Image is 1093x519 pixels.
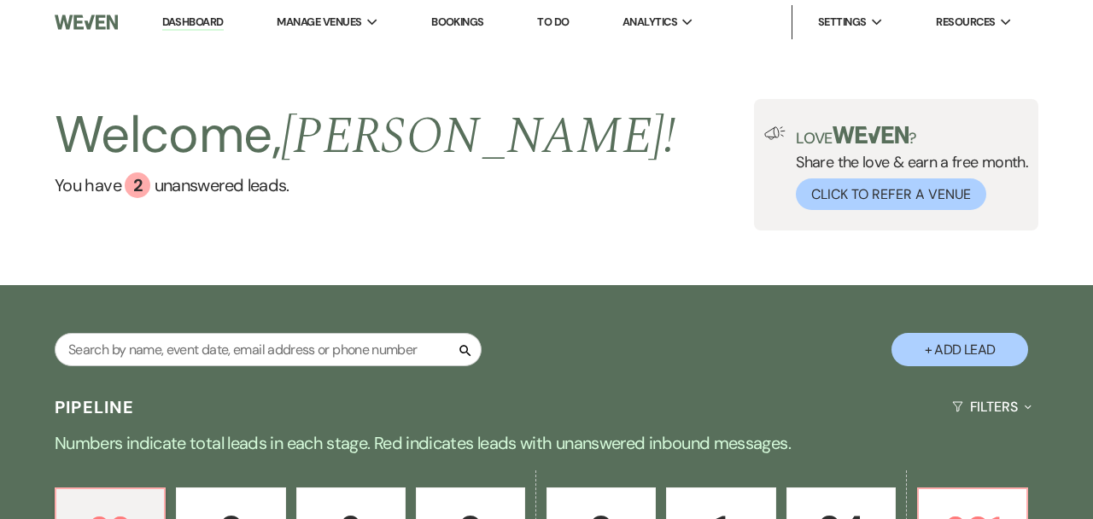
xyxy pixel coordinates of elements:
[281,97,675,176] span: [PERSON_NAME] !
[796,126,1028,146] p: Love ?
[891,333,1028,366] button: + Add Lead
[786,126,1028,210] div: Share the love & earn a free month.
[818,14,867,31] span: Settings
[55,172,675,198] a: You have 2 unanswered leads.
[162,15,224,31] a: Dashboard
[55,99,675,172] h2: Welcome,
[55,333,482,366] input: Search by name, event date, email address or phone number
[55,4,118,40] img: Weven Logo
[764,126,786,140] img: loud-speaker-illustration.svg
[431,15,484,29] a: Bookings
[936,14,995,31] span: Resources
[796,178,986,210] button: Click to Refer a Venue
[945,384,1038,429] button: Filters
[622,14,677,31] span: Analytics
[125,172,150,198] div: 2
[833,126,909,143] img: weven-logo-green.svg
[277,14,361,31] span: Manage Venues
[55,395,135,419] h3: Pipeline
[537,15,569,29] a: To Do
